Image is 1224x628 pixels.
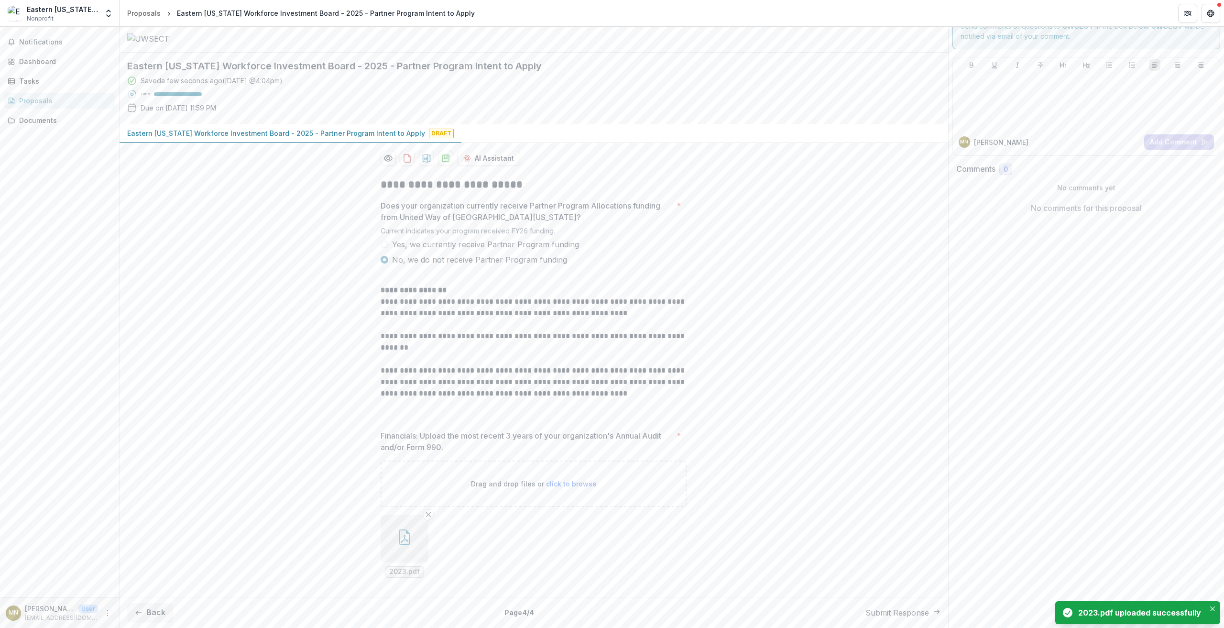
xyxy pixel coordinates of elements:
div: Current indicates your program received FY26 funding. [381,227,687,239]
p: Drag and drop files or [471,479,597,489]
a: Proposals [123,6,164,20]
p: Page 4 / 4 [504,607,534,617]
button: Partners [1178,4,1197,23]
button: Align Center [1172,59,1183,71]
p: 100 % [141,91,150,98]
button: Heading 1 [1058,59,1069,71]
button: Back [127,603,173,622]
div: Saved a few seconds ago ( [DATE] @ 4:04pm ) [141,76,283,86]
button: Add Comment [1144,134,1214,150]
button: Strike [1035,59,1046,71]
a: Proposals [4,93,115,109]
nav: breadcrumb [123,6,479,20]
button: download-proposal [400,151,415,166]
button: More [102,607,113,619]
div: 2023.pdf uploaded successfully [1078,607,1201,618]
span: 2023.pdf [389,568,420,576]
div: Michael Nogelo [960,140,968,144]
p: [EMAIL_ADDRESS][DOMAIN_NAME] [25,614,98,622]
p: Due on [DATE] 11:59 PM [141,103,216,113]
span: click to browse [546,480,597,488]
button: Get Help [1201,4,1220,23]
button: Submit Response [865,607,940,618]
button: Remove File [423,509,434,520]
p: [PERSON_NAME] [25,604,75,614]
button: download-proposal [438,151,453,166]
div: Remove File2023.pdf [381,515,428,578]
img: Eastern Connecticut Workforce Investment Board [8,6,23,21]
span: 0 [1004,165,1008,174]
button: Align Right [1195,59,1206,71]
button: AI Assistant [457,151,520,166]
button: Open entity switcher [102,4,115,23]
p: Eastern [US_STATE] Workforce Investment Board - 2025 - Partner Program Intent to Apply [127,128,425,138]
span: Draft [429,129,454,138]
p: [PERSON_NAME] [974,137,1028,147]
div: Tasks [19,76,108,86]
button: Preview 3a0fde19-08fa-46cc-8fc3-797bca59f669-0.pdf [381,151,396,166]
span: No, we do not receive Partner Program funding [392,254,567,265]
button: Close [1207,603,1218,615]
button: Italicize [1012,59,1023,71]
div: Proposals [19,96,108,106]
p: No comments for this proposal [1031,202,1142,214]
img: UWSECT [127,33,223,44]
a: Dashboard [4,54,115,69]
p: Does your organization currently receive Partner Program Allocations funding from United Way of [... [381,200,673,223]
div: Dashboard [19,56,108,66]
p: Financials: Upload the most recent 3 years of your organization's Annual Audit and/or Form 990. [381,430,673,453]
span: Notifications [19,38,111,46]
h2: Eastern [US_STATE] Workforce Investment Board - 2025 - Partner Program Intent to Apply [127,60,925,72]
div: Notifications-bottom-right [1051,597,1224,628]
div: Proposals [127,8,161,18]
button: download-proposal [419,151,434,166]
button: Align Left [1149,59,1160,71]
button: Heading 2 [1081,59,1092,71]
div: Michael Nogelo [9,610,18,616]
p: No comments yet [956,183,1217,193]
button: Ordered List [1126,59,1138,71]
div: Eastern [US_STATE] Workforce Investment Board [27,4,98,14]
div: Eastern [US_STATE] Workforce Investment Board - 2025 - Partner Program Intent to Apply [177,8,475,18]
p: User [78,605,98,613]
button: Bullet List [1104,59,1115,71]
button: Bold [966,59,977,71]
span: Yes, we currently receive Partner Program funding [392,239,579,250]
h2: Comments [956,165,995,174]
span: Nonprofit [27,14,54,23]
button: Notifications [4,34,115,50]
div: Send comments or questions to in the box below. will be notified via email of your comment. [952,13,1221,49]
button: Underline [989,59,1000,71]
a: Documents [4,112,115,128]
a: Tasks [4,73,115,89]
div: Documents [19,115,108,125]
